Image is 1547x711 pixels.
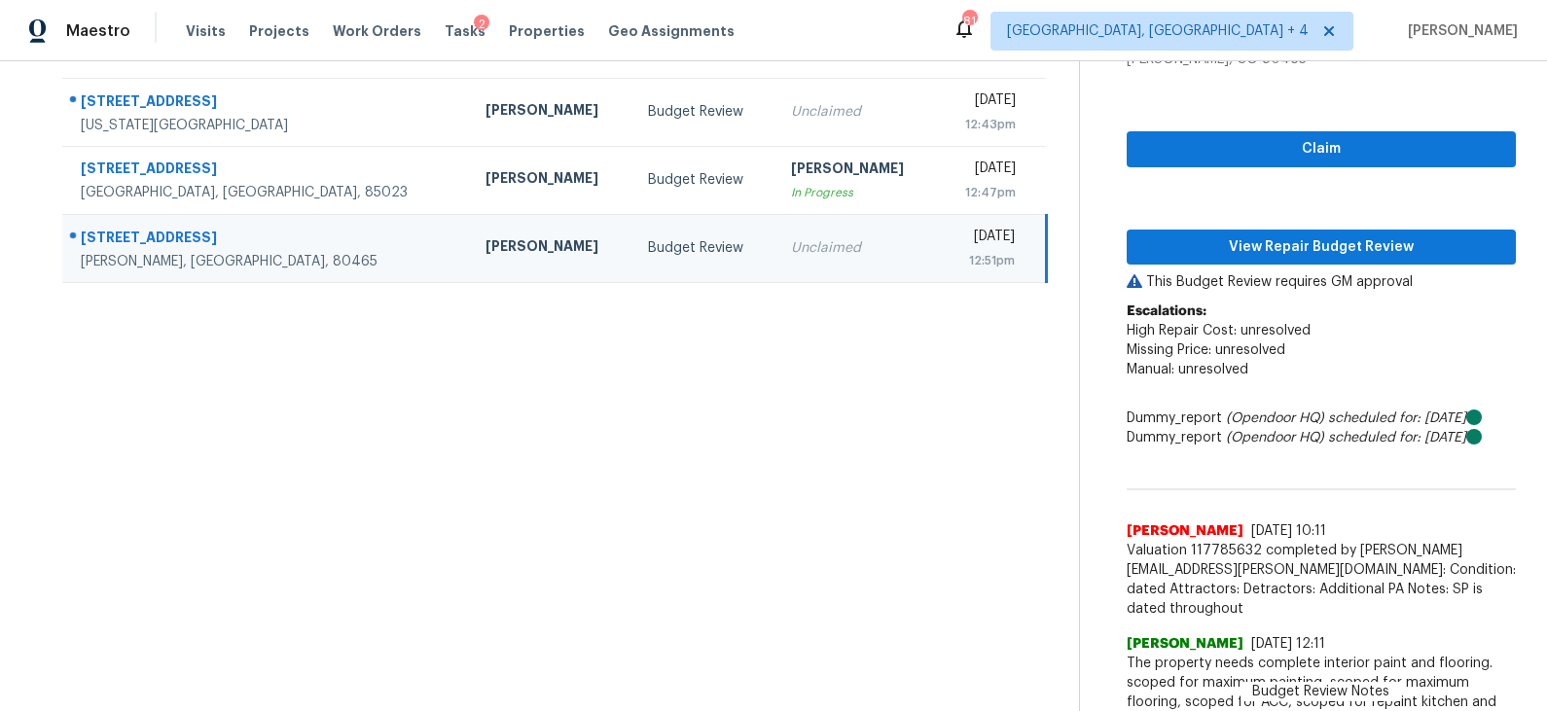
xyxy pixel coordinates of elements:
span: [DATE] 10:11 [1251,524,1326,538]
div: Budget Review [648,238,760,258]
div: Budget Review [648,170,760,190]
div: Unclaimed [791,238,922,258]
div: [PERSON_NAME] [791,159,922,183]
div: [DATE] [953,90,1017,115]
div: [PERSON_NAME], [GEOGRAPHIC_DATA], 80465 [81,252,454,271]
p: This Budget Review requires GM approval [1127,272,1516,292]
span: Visits [186,21,226,41]
button: View Repair Budget Review [1127,230,1516,266]
span: High Repair Cost: unresolved [1127,324,1311,338]
div: Dummy_report [1127,428,1516,447]
div: In Progress [791,183,922,202]
span: Budget Review Notes [1241,682,1401,701]
div: [GEOGRAPHIC_DATA], [GEOGRAPHIC_DATA], 85023 [81,183,454,202]
div: [PERSON_NAME] [486,168,617,193]
div: 12:43pm [953,115,1017,134]
span: Geo Assignments [608,21,735,41]
div: [STREET_ADDRESS] [81,91,454,116]
span: Work Orders [333,21,421,41]
span: Properties [509,21,585,41]
span: Claim [1142,137,1500,161]
span: [PERSON_NAME] [1400,21,1518,41]
div: [PERSON_NAME] [486,100,617,124]
span: [GEOGRAPHIC_DATA], [GEOGRAPHIC_DATA] + 4 [1007,21,1309,41]
i: (Opendoor HQ) [1226,431,1324,444]
i: scheduled for: [DATE] [1328,411,1466,425]
div: [STREET_ADDRESS] [81,228,454,252]
div: Dummy_report [1127,409,1516,428]
span: View Repair Budget Review [1142,235,1500,260]
span: Tasks [445,24,486,38]
span: Manual: unresolved [1127,363,1248,376]
span: Valuation 117785632 completed by [PERSON_NAME][EMAIL_ADDRESS][PERSON_NAME][DOMAIN_NAME]: Conditio... [1127,541,1516,619]
span: Missing Price: unresolved [1127,343,1285,357]
i: scheduled for: [DATE] [1328,431,1466,444]
span: Projects [249,21,309,41]
i: (Opendoor HQ) [1226,411,1324,425]
span: Maestro [66,21,130,41]
button: Claim [1127,131,1516,167]
div: [PERSON_NAME] [486,236,617,261]
div: 2 [474,15,489,34]
b: Escalations: [1127,304,1206,318]
div: 81 [962,12,976,31]
span: [PERSON_NAME] [1127,634,1243,654]
div: [DATE] [953,159,1017,183]
div: [DATE] [953,227,1015,251]
div: 12:47pm [953,183,1017,202]
div: [US_STATE][GEOGRAPHIC_DATA] [81,116,454,135]
div: [STREET_ADDRESS] [81,159,454,183]
span: [DATE] 12:11 [1251,637,1325,651]
div: Unclaimed [791,102,922,122]
div: 12:51pm [953,251,1015,270]
div: Budget Review [648,102,760,122]
span: [PERSON_NAME] [1127,521,1243,541]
